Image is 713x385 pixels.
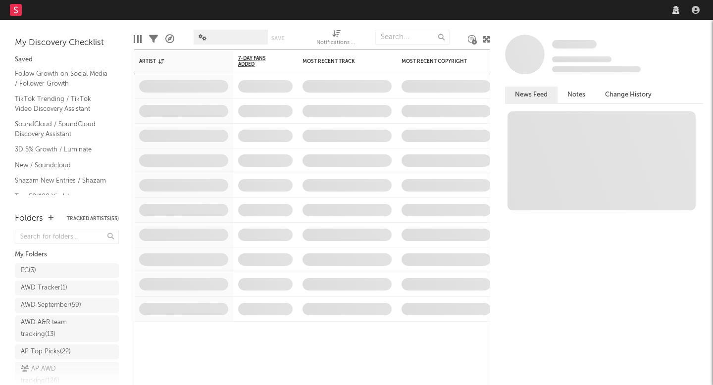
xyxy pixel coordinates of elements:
[15,191,109,221] a: Top 50/100 Viral / Spotify/Apple Discovery Assistant
[134,25,142,53] div: Edit Columns
[316,25,356,53] div: Notifications (Artist)
[558,87,595,103] button: Notes
[316,37,356,49] div: Notifications (Artist)
[15,249,119,261] div: My Folders
[149,25,158,53] div: Filters
[552,40,597,49] a: Some Artist
[21,299,81,311] div: AWD September ( 59 )
[505,87,558,103] button: News Feed
[375,30,450,45] input: Search...
[552,66,641,72] span: 0 fans last week
[15,298,119,313] a: AWD September(59)
[15,230,119,244] input: Search for folders...
[595,87,662,103] button: Change History
[15,344,119,359] a: AP Top Picks(22)
[21,346,71,358] div: AP Top Picks ( 22 )
[15,144,109,155] a: 3D 5% Growth / Luminate
[21,317,91,340] div: AWD A&R team tracking ( 13 )
[165,25,174,53] div: A&R Pipeline
[15,54,119,66] div: Saved
[139,58,213,64] div: Artist
[15,315,119,342] a: AWD A&R team tracking(13)
[402,58,476,64] div: Most Recent Copyright
[15,175,109,186] a: Shazam New Entries / Shazam
[271,36,284,41] button: Save
[15,94,109,114] a: TikTok Trending / TikTok Video Discovery Assistant
[67,216,119,221] button: Tracked Artists(53)
[552,40,597,48] span: Some Artist
[15,281,119,295] a: AWD Tracker(1)
[15,119,109,139] a: SoundCloud / SoundCloud Discovery Assistant
[15,160,109,171] a: New / Soundcloud
[303,58,377,64] div: Most Recent Track
[15,37,119,49] div: My Discovery Checklist
[552,56,611,62] span: Tracking Since: [DATE]
[15,68,109,89] a: Follow Growth on Social Media / Follower Growth
[238,55,278,67] span: 7-Day Fans Added
[21,265,36,277] div: EC ( 3 )
[21,282,67,294] div: AWD Tracker ( 1 )
[15,263,119,278] a: EC(3)
[15,213,43,225] div: Folders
